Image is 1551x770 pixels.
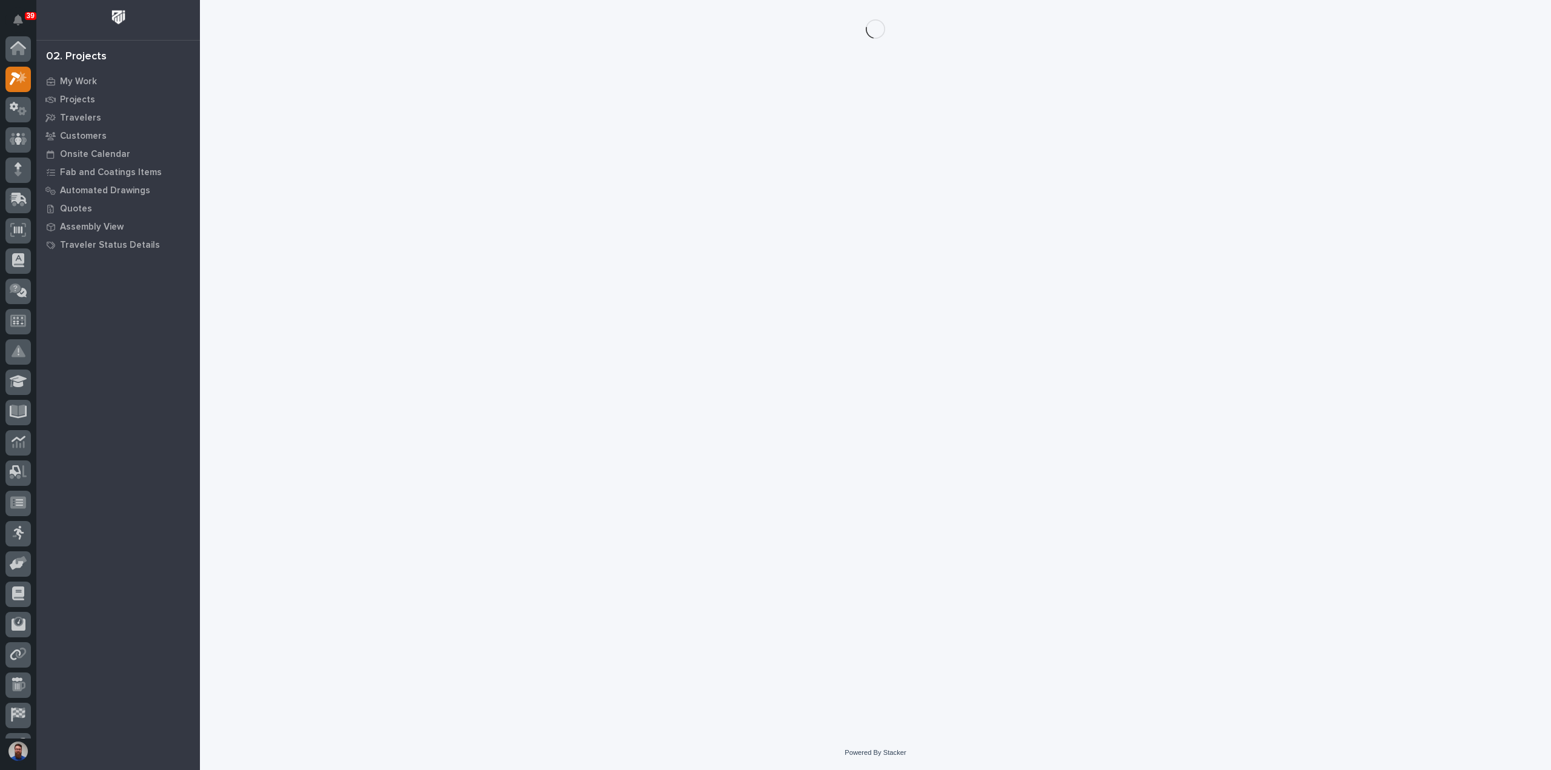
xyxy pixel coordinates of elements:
p: Assembly View [60,222,124,233]
a: Traveler Status Details [36,236,200,254]
a: Projects [36,90,200,108]
a: Fab and Coatings Items [36,163,200,181]
p: My Work [60,76,97,87]
p: Projects [60,95,95,105]
a: Automated Drawings [36,181,200,199]
a: Customers [36,127,200,145]
p: 39 [27,12,35,20]
div: 02. Projects [46,50,107,64]
p: Onsite Calendar [60,149,130,160]
p: Customers [60,131,107,142]
a: Powered By Stacker [845,749,906,756]
button: Notifications [5,7,31,33]
p: Fab and Coatings Items [60,167,162,178]
div: Notifications39 [15,15,31,34]
img: Workspace Logo [107,6,130,28]
p: Traveler Status Details [60,240,160,251]
p: Automated Drawings [60,185,150,196]
a: My Work [36,72,200,90]
a: Travelers [36,108,200,127]
button: users-avatar [5,738,31,764]
a: Onsite Calendar [36,145,200,163]
p: Quotes [60,204,92,214]
p: Travelers [60,113,101,124]
a: Quotes [36,199,200,217]
a: Assembly View [36,217,200,236]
